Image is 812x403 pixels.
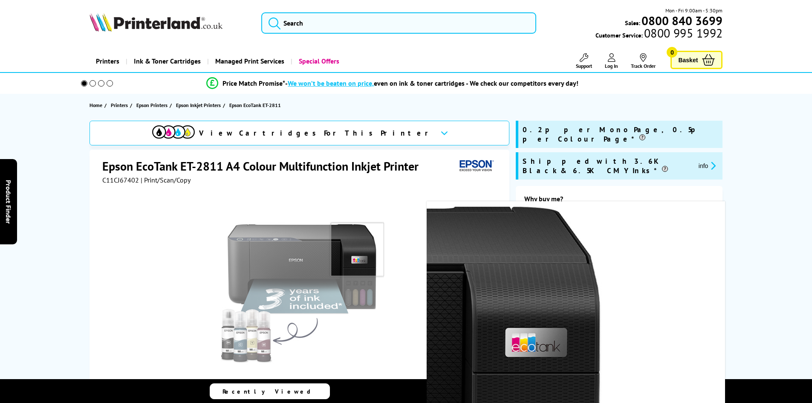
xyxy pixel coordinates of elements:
span: C11CJ67402 [102,176,139,184]
span: Log In [605,63,618,69]
a: Compare Products [455,383,575,399]
a: Managed Print Services [207,50,291,72]
span: Printers [111,101,128,110]
span: Let me know when this is back in stock [522,357,714,379]
div: Out of Stock [587,333,651,352]
span: Product Finder [4,180,13,223]
span: Shipped with 3.6K Black & 6.5K CMY Inks* [523,157,692,175]
span: 0800 995 1992 [643,29,722,37]
span: inc VAT [640,315,658,324]
span: Sales: [625,19,640,27]
input: Search [261,12,536,34]
a: Ink & Toner Cartridges [126,50,207,72]
span: View Cartridges For This Printer [199,128,433,138]
span: Recently Viewed [223,388,319,395]
div: Email Update [522,354,716,380]
span: Home [90,101,102,110]
a: Home [90,101,104,110]
span: Up to 33ppm Mono Print [630,207,712,223]
img: Epson [456,158,495,174]
a: Epson Inkjet Printers [176,101,223,110]
button: promo-description [696,161,719,171]
a: Printerland Logo [90,13,251,33]
span: ex VAT @ 20% [572,315,610,324]
div: - even on ink & toner cartridges - We check our competitors every day! [285,79,578,87]
span: £193.33 [569,299,610,315]
a: Basket 0 [670,51,722,69]
li: modal_Promise [69,76,716,91]
span: Epson Printers [136,101,168,110]
div: Why buy me? [524,194,714,207]
a: Printers [111,101,130,110]
span: Ink & Toner Cartridges [134,50,201,72]
a: 0800 840 3699 [640,17,722,25]
img: Printerland Logo [90,13,223,32]
img: View Cartridges [152,125,195,139]
span: USB, Wireless & Wi-Fi Direct [630,251,712,266]
a: Special Offers [291,50,346,72]
span: Print/Scan/Copy [535,207,623,215]
span: Epson Inkjet Printers [176,101,221,110]
span: We won’t be beaten on price, [288,79,374,87]
span: Price Match Promise* [223,79,285,87]
span: Epson EcoTank ET-2811 [229,101,281,110]
img: Epson EcoTank ET-2811 [217,201,384,368]
a: View more details [675,284,714,291]
span: Mon - Fri 9:00am - 5:30pm [665,6,722,14]
a: Track Order [631,53,656,69]
span: Up to 15ppm Colour Print [630,229,712,244]
a: Recently Viewed [210,383,330,399]
span: 0.2p per Mono Page, 0.5p per Colour Page* [523,125,718,144]
a: Epson EcoTank ET-2811 [229,101,283,110]
a: Support [576,53,592,69]
span: Manual Double Sided Printing [535,251,617,274]
span: Compare Products [469,388,572,395]
span: | Print/Scan/Copy [141,176,191,184]
span: Customer Service: [595,29,722,39]
h1: Epson EcoTank ET-2811 A4 Colour Multifunction Inkjet Printer [102,158,427,174]
span: Up to 5,760 x 1,440 dpi Print [535,229,617,244]
span: Support [576,63,592,69]
a: Printers [90,50,126,72]
b: 0800 840 3699 [642,13,722,29]
span: £232.00 [629,299,670,315]
span: 0 [667,47,677,58]
a: Epson Printers [136,101,170,110]
a: Log In [605,53,618,69]
a: Epson EcoTank ET-2811Epson EcoTank ET-2811 [217,201,384,368]
span: Basket [678,54,698,66]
